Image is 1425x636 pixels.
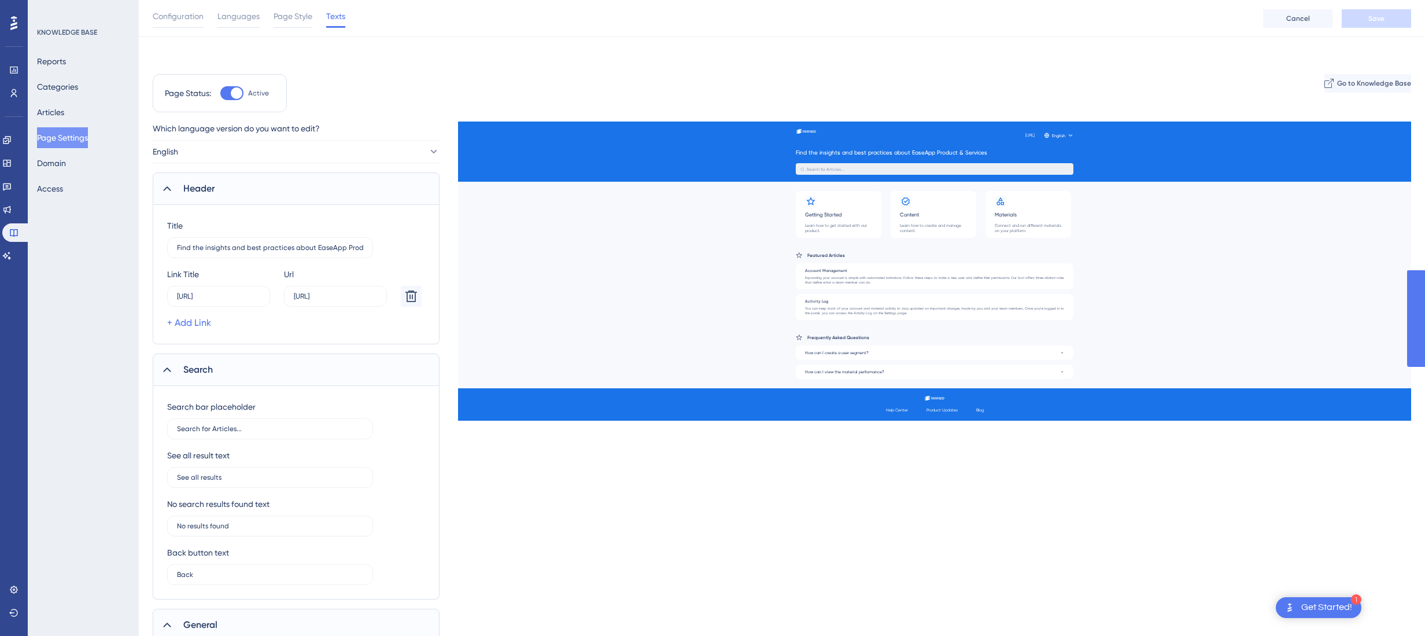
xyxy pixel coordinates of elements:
span: Save [1368,14,1385,23]
span: Active [248,89,269,98]
input: Back [177,571,363,579]
input: Search for Articles... [177,425,363,433]
span: Go to Knowledge Base [1337,79,1411,88]
input: https://www.example.com [294,292,377,300]
div: See all result text [167,448,230,462]
span: General [183,618,217,632]
div: Open Get Started! checklist, remaining modules: 1 [1276,597,1361,618]
img: launcher-image-alternative-text [1283,601,1297,615]
span: Which language version do you want to edit? [153,122,320,135]
div: Title [167,219,183,233]
div: Back button text [167,546,229,560]
button: Domain [37,153,66,174]
div: Search bar placeholder [167,400,256,414]
input: See all results [177,473,363,481]
div: KNOWLEDGE BASE [37,28,97,37]
button: Save [1342,9,1411,28]
span: Search [183,363,213,377]
div: Page Status: [165,86,211,100]
div: Url [284,267,294,281]
div: Link Title [167,267,199,281]
span: Configuration [153,9,204,23]
span: Cancel [1286,14,1310,23]
div: Get Started! [1301,601,1352,614]
button: English [153,140,440,163]
button: Access [37,178,63,199]
button: Go to Knowledge Base [1324,74,1411,93]
div: No search results found text [167,497,270,511]
a: + Add Link [167,316,211,330]
iframe: UserGuiding AI Assistant Launcher [1376,590,1411,625]
div: 1 [1351,594,1361,605]
span: English [153,145,178,159]
span: Languages [217,9,260,23]
button: Cancel [1263,9,1332,28]
button: Page Settings [37,127,88,148]
input: Link Title [177,292,260,300]
span: Page Style [274,9,312,23]
input: Find the insights and best practices about our product. [177,244,363,252]
button: Reports [37,51,66,72]
span: Texts [326,9,345,23]
span: Header [183,182,215,196]
input: No results found [177,522,363,530]
button: Articles [37,102,64,123]
button: Categories [37,76,78,97]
